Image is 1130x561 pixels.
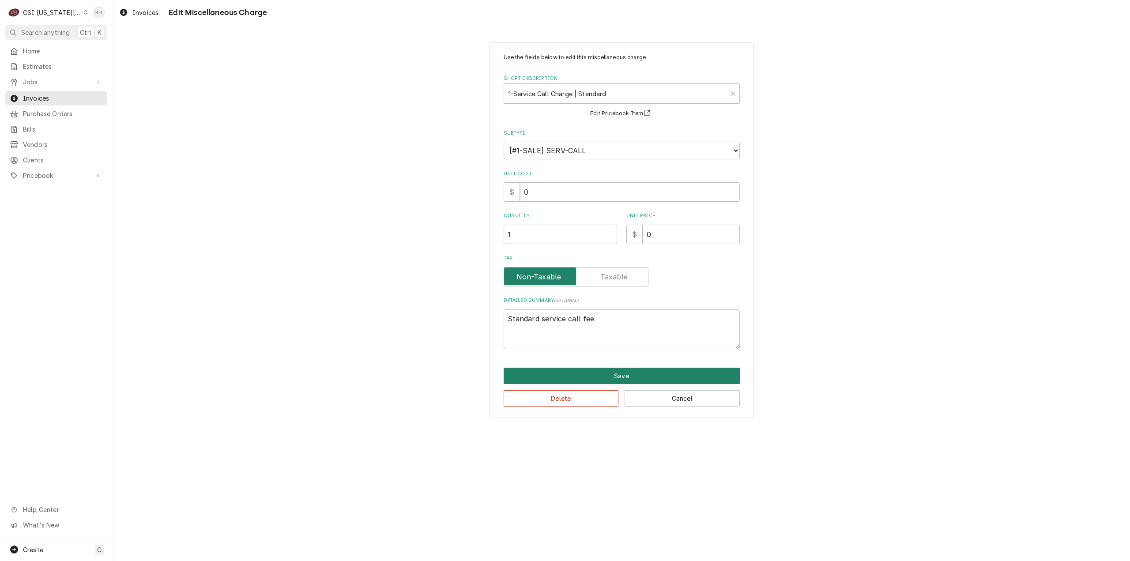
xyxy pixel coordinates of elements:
span: Invoices [132,8,158,17]
a: Go to Help Center [5,502,107,517]
span: K [98,28,102,37]
div: [object Object] [504,212,617,244]
div: Unit Cost [504,170,740,202]
label: Unit Price [626,212,740,219]
span: Pricebook [23,171,90,180]
div: Short Description [504,75,740,119]
span: Help Center [23,505,102,514]
div: KH [93,6,105,19]
div: Tax [504,255,740,286]
a: Vendors [5,137,107,152]
button: Cancel [625,390,740,407]
label: Short Description [504,75,740,82]
div: CSI [US_STATE][GEOGRAPHIC_DATA]. [23,8,81,17]
span: What's New [23,520,102,530]
span: Purchase Orders [23,109,103,118]
a: Home [5,44,107,58]
span: Create [23,546,43,553]
span: Estimates [23,62,103,71]
div: Subtype [504,130,740,159]
div: [object Object] [626,212,740,244]
label: Tax [504,255,740,262]
a: Purchase Orders [5,106,107,121]
span: ( optional ) [554,298,579,303]
span: Jobs [23,77,90,87]
div: Line Item Create/Update [489,42,754,418]
span: C [97,545,102,554]
span: Home [23,46,103,56]
div: Detailed Summary [504,297,740,349]
a: Go to What's New [5,518,107,532]
span: Edit Miscellaneous Charge [166,7,267,19]
a: Go to Jobs [5,75,107,89]
span: Ctrl [80,28,91,37]
div: Button Group Row [504,368,740,384]
span: Search anything [21,28,70,37]
div: CSI Kansas City.'s Avatar [8,6,20,19]
span: Vendors [23,140,103,149]
label: Detailed Summary [504,297,740,304]
div: Button Group Row [504,384,740,407]
div: Line Item Create/Update Form [504,53,740,349]
div: $ [504,182,520,202]
span: Clients [23,155,103,165]
a: Invoices [5,91,107,105]
p: Use the fields below to edit this miscellaneous charge [504,53,740,61]
button: Edit Pricebook Item [589,108,654,119]
label: Subtype [504,130,740,137]
span: Invoices [23,94,103,103]
label: Quantity [504,212,617,219]
button: Search anythingCtrlK [5,25,107,40]
a: Invoices [116,5,162,20]
textarea: Standard service call fee [504,309,740,350]
a: Clients [5,153,107,167]
span: Bills [23,124,103,134]
button: Save [504,368,740,384]
label: Unit Cost [504,170,740,177]
a: Go to Pricebook [5,168,107,183]
div: C [8,6,20,19]
div: $ [626,225,643,244]
a: Bills [5,122,107,136]
div: Button Group [504,368,740,407]
div: Kelsey Hetlage's Avatar [93,6,105,19]
a: Estimates [5,59,107,74]
button: Delete [504,390,619,407]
